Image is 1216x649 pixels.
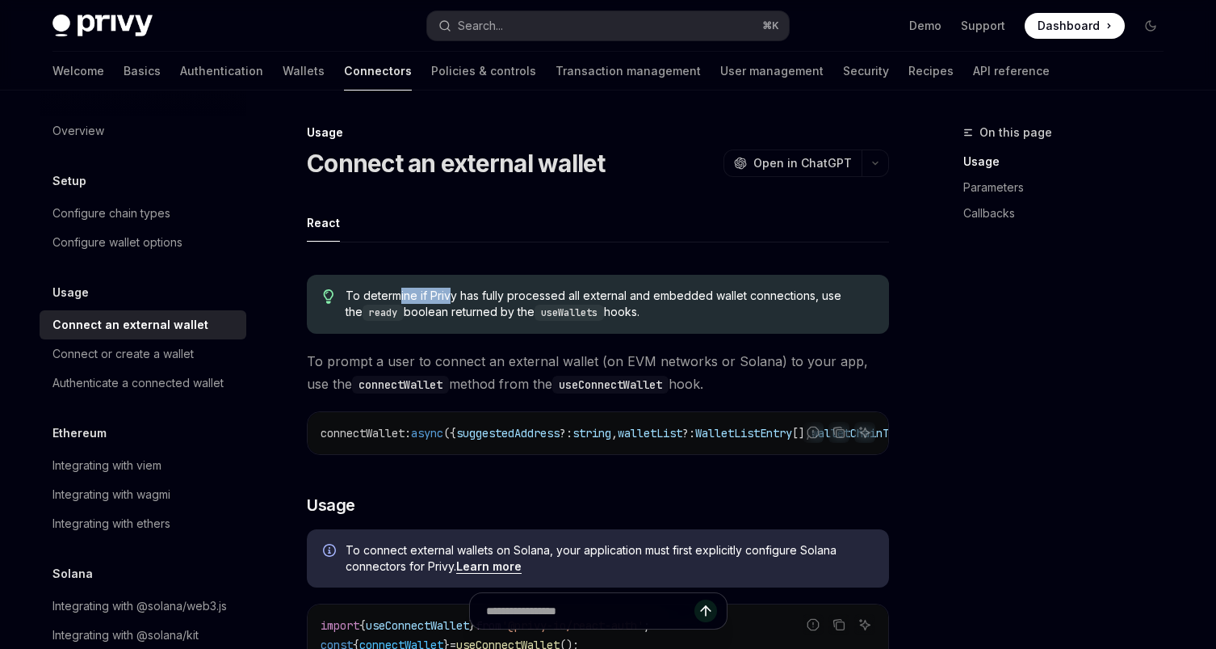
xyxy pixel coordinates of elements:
[979,123,1052,142] span: On this page
[560,426,572,440] span: ?:
[431,52,536,91] a: Policies & controls
[720,52,824,91] a: User management
[323,289,334,304] svg: Tip
[535,305,604,321] code: useWallets
[283,52,325,91] a: Wallets
[803,422,824,443] button: Report incorrect code
[52,485,170,504] div: Integrating with wagmi
[753,155,852,171] span: Open in ChatGPT
[307,350,889,395] span: To prompt a user to connect an external wallet (on EVM networks or Solana) to your app, use the m...
[52,456,161,475] div: Integrating with viem
[411,426,443,440] span: async
[762,19,779,32] span: ⌘ K
[963,200,1176,226] a: Callbacks
[828,422,849,443] button: Copy the contents from the code block
[52,373,224,393] div: Authenticate a connected wallet
[40,116,246,145] a: Overview
[854,422,875,443] button: Ask AI
[307,204,340,242] div: React
[52,514,170,533] div: Integrating with ethers
[52,344,194,364] div: Connect or create a wallet
[552,376,669,394] code: useConnectWallet
[52,596,227,616] div: Integrating with @solana/web3.js
[180,52,263,91] a: Authentication
[682,426,695,440] span: ?:
[124,52,161,91] a: Basics
[52,204,170,223] div: Configure chain types
[40,451,246,480] a: Integrating with viem
[52,171,86,191] h5: Setup
[40,369,246,398] a: Authenticate a connected wallet
[321,426,405,440] span: connectWallet
[346,542,873,575] span: To connect external wallets on Solana, your application must first explicitly configure Solana co...
[352,376,449,394] code: connectWallet
[961,18,1005,34] a: Support
[52,15,153,37] img: dark logo
[843,52,889,91] a: Security
[456,426,560,440] span: suggestedAddress
[307,494,355,516] span: Usage
[694,600,717,622] button: Send message
[40,310,246,339] a: Connect an external wallet
[323,544,339,560] svg: Info
[1025,13,1125,39] a: Dashboard
[344,52,412,91] a: Connectors
[52,283,89,302] h5: Usage
[307,124,889,141] div: Usage
[346,288,873,321] span: To determine if Privy has fully processed all external and embedded wallet connections, use the b...
[556,52,701,91] a: Transaction management
[40,228,246,257] a: Configure wallet options
[405,426,411,440] span: :
[427,11,789,40] button: Open search
[40,509,246,538] a: Integrating with ethers
[40,480,246,509] a: Integrating with wagmi
[307,149,606,178] h1: Connect an external wallet
[52,626,199,645] div: Integrating with @solana/kit
[1138,13,1164,39] button: Toggle dark mode
[486,593,694,629] input: Ask a question...
[443,426,456,440] span: ({
[52,121,104,141] div: Overview
[456,559,522,574] a: Learn more
[618,426,682,440] span: walletList
[40,592,246,621] a: Integrating with @solana/web3.js
[52,52,104,91] a: Welcome
[792,426,811,440] span: [],
[52,564,93,584] h5: Solana
[695,426,792,440] span: WalletListEntry
[572,426,611,440] span: string
[458,16,503,36] div: Search...
[52,424,107,443] h5: Ethereum
[909,18,941,34] a: Demo
[363,305,404,321] code: ready
[611,426,618,440] span: ,
[52,315,208,335] div: Connect an external wallet
[963,149,1176,175] a: Usage
[973,52,1050,91] a: API reference
[908,52,954,91] a: Recipes
[52,233,182,252] div: Configure wallet options
[963,175,1176,200] a: Parameters
[40,339,246,369] a: Connect or create a wallet
[723,150,862,177] button: Open in ChatGPT
[40,199,246,228] a: Configure chain types
[1038,18,1100,34] span: Dashboard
